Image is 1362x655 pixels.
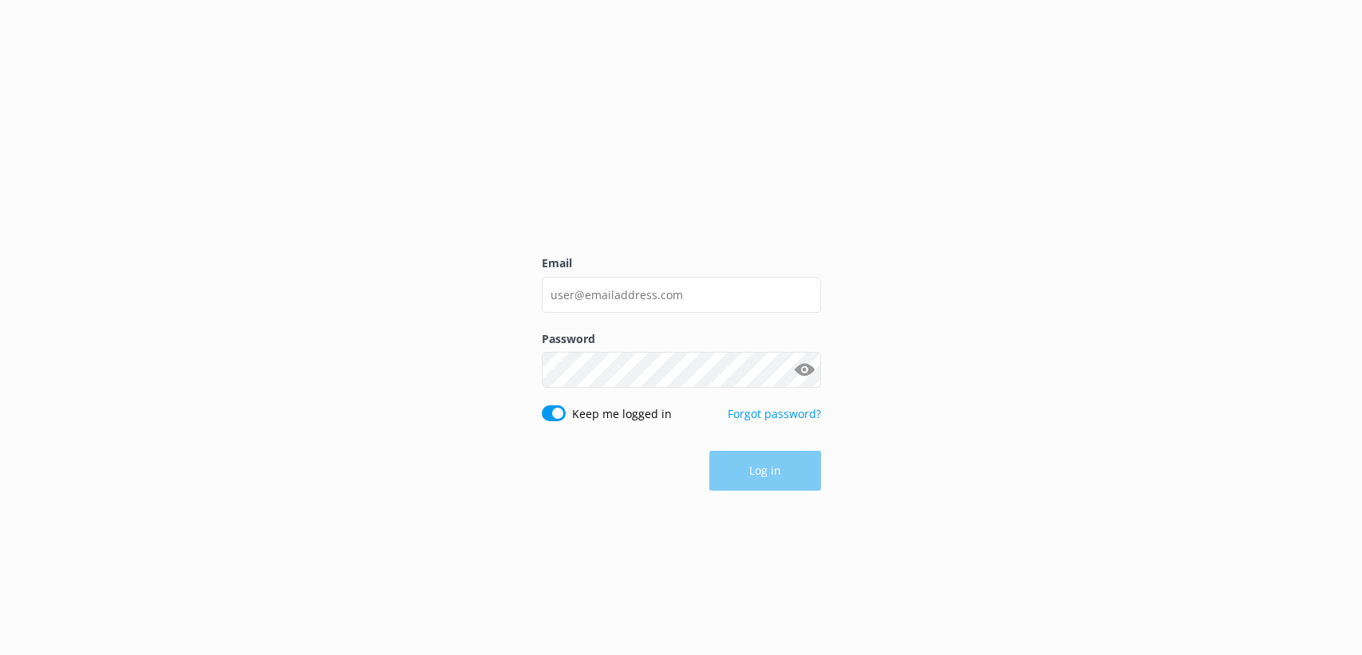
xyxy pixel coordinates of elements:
[572,405,672,423] label: Keep me logged in
[542,330,821,348] label: Password
[542,255,821,272] label: Email
[542,277,821,313] input: user@emailaddress.com
[728,406,821,421] a: Forgot password?
[789,354,821,386] button: Show password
